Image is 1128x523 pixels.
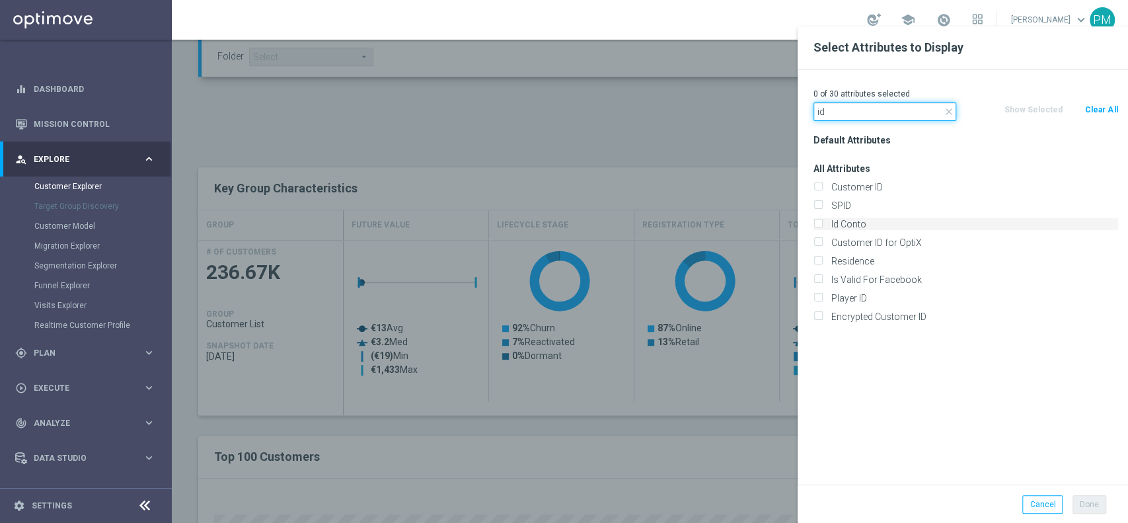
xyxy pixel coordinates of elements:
[15,153,143,165] div: Explore
[15,153,27,165] i: person_search
[15,487,27,499] i: lightbulb
[813,134,1118,146] h3: Default Attributes
[944,106,954,117] i: close
[15,418,156,428] button: track_changes Analyze keyboard_arrow_right
[15,348,156,358] button: gps_fixed Plan keyboard_arrow_right
[15,119,156,130] button: Mission Control
[34,419,143,427] span: Analyze
[901,13,915,27] span: school
[15,382,27,394] i: play_circle_outline
[34,106,155,141] a: Mission Control
[34,241,137,251] a: Migration Explorer
[34,315,170,335] div: Realtime Customer Profile
[15,452,143,464] div: Data Studio
[827,218,1118,230] label: Id Conto
[15,83,27,95] i: equalizer
[827,181,1118,193] label: Customer ID
[34,261,137,271] a: Segmentation Explorer
[34,181,137,192] a: Customer Explorer
[34,196,170,216] div: Target Group Discovery
[143,153,155,165] i: keyboard_arrow_right
[15,475,155,510] div: Optibot
[34,349,143,357] span: Plan
[1010,10,1090,30] a: [PERSON_NAME]keyboard_arrow_down
[15,382,143,394] div: Execute
[143,452,155,464] i: keyboard_arrow_right
[34,300,137,311] a: Visits Explorer
[34,475,138,510] a: Optibot
[34,296,170,315] div: Visits Explorer
[813,89,1118,99] p: 0 of 30 attributes selected
[34,454,143,462] span: Data Studio
[13,500,25,512] i: settings
[34,276,170,296] div: Funnel Explorer
[827,255,1118,267] label: Residence
[34,320,137,331] a: Realtime Customer Profile
[15,347,27,359] i: gps_fixed
[15,154,156,165] button: person_search Explore keyboard_arrow_right
[1022,495,1063,514] button: Cancel
[143,346,155,359] i: keyboard_arrow_right
[827,237,1118,249] label: Customer ID for OptiX
[15,453,156,463] button: Data Studio keyboard_arrow_right
[15,383,156,393] button: play_circle_outline Execute keyboard_arrow_right
[813,102,956,121] input: Search
[34,384,143,392] span: Execute
[813,40,1112,56] h2: Select Attributes to Display
[15,417,143,429] div: Analyze
[813,163,1118,175] h3: All Attributes
[827,274,1118,286] label: Is Valid For Facebook
[34,216,170,236] div: Customer Model
[15,84,156,95] button: equalizer Dashboard
[1084,102,1119,117] button: Clear All
[15,106,155,141] div: Mission Control
[34,71,155,106] a: Dashboard
[143,417,155,429] i: keyboard_arrow_right
[1074,13,1088,27] span: keyboard_arrow_down
[32,502,72,510] a: Settings
[34,155,143,163] span: Explore
[15,347,143,359] div: Plan
[143,382,155,394] i: keyboard_arrow_right
[827,292,1118,304] label: Player ID
[34,177,170,196] div: Customer Explorer
[15,71,155,106] div: Dashboard
[15,417,27,429] i: track_changes
[1072,495,1106,514] button: Done
[827,200,1118,212] label: SPID
[34,280,137,291] a: Funnel Explorer
[1090,7,1115,32] div: PM
[34,221,137,231] a: Customer Model
[34,256,170,276] div: Segmentation Explorer
[827,311,1118,323] label: Encrypted Customer ID
[34,236,170,256] div: Migration Explorer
